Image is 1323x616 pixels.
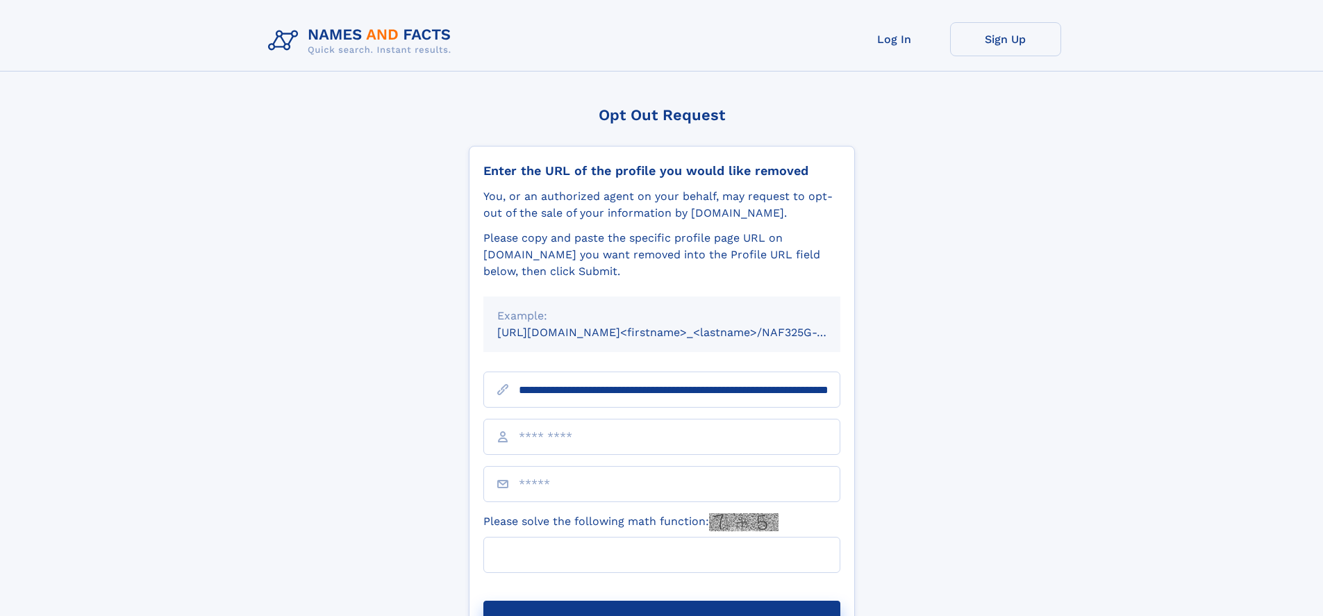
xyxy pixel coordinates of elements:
[263,22,463,60] img: Logo Names and Facts
[483,188,840,222] div: You, or an authorized agent on your behalf, may request to opt-out of the sale of your informatio...
[839,22,950,56] a: Log In
[469,106,855,124] div: Opt Out Request
[483,230,840,280] div: Please copy and paste the specific profile page URL on [DOMAIN_NAME] you want removed into the Pr...
[483,163,840,178] div: Enter the URL of the profile you would like removed
[497,326,867,339] small: [URL][DOMAIN_NAME]<firstname>_<lastname>/NAF325G-xxxxxxxx
[497,308,826,324] div: Example:
[950,22,1061,56] a: Sign Up
[483,513,779,531] label: Please solve the following math function:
